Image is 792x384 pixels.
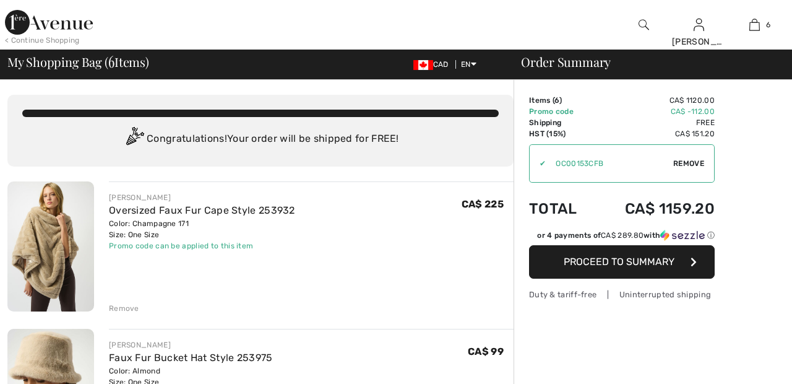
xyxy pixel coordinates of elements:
[727,17,781,32] a: 6
[529,289,715,300] div: Duty & tariff-free | Uninterrupted shipping
[109,192,295,203] div: [PERSON_NAME]
[122,127,147,152] img: Congratulation2.svg
[109,240,295,251] div: Promo code can be applied to this item
[109,218,295,240] div: Color: Champagne 171 Size: One Size
[468,346,504,357] span: CA$ 99
[593,106,715,117] td: CA$ -112.00
[413,60,454,69] span: CAD
[694,19,704,30] a: Sign In
[529,188,593,230] td: Total
[554,96,559,105] span: 6
[109,339,273,351] div: [PERSON_NAME]
[530,158,546,169] div: ✔
[5,35,80,46] div: < Continue Shopping
[529,245,715,279] button: Proceed to Summary
[564,256,674,268] span: Proceed to Summary
[593,117,715,128] td: Free
[529,95,593,106] td: Items ( )
[601,231,643,240] span: CA$ 289.80
[546,145,673,182] input: Promo code
[672,35,726,48] div: [PERSON_NAME]
[694,17,704,32] img: My Info
[529,230,715,245] div: or 4 payments ofCA$ 289.80withSezzle Click to learn more about Sezzle
[639,17,649,32] img: search the website
[749,17,760,32] img: My Bag
[660,230,705,241] img: Sezzle
[5,10,93,35] img: 1ère Avenue
[529,106,593,117] td: Promo code
[7,181,94,312] img: Oversized Faux Fur Cape Style 253932
[462,198,504,210] span: CA$ 225
[766,19,770,30] span: 6
[673,158,704,169] span: Remove
[529,117,593,128] td: Shipping
[7,56,149,68] span: My Shopping Bag ( Items)
[109,352,273,364] a: Faux Fur Bucket Hat Style 253975
[22,127,499,152] div: Congratulations! Your order will be shipped for FREE!
[506,56,785,68] div: Order Summary
[109,204,295,216] a: Oversized Faux Fur Cape Style 253932
[593,188,715,230] td: CA$ 1159.20
[537,230,715,241] div: or 4 payments of with
[413,60,433,70] img: Canadian Dollar
[593,95,715,106] td: CA$ 1120.00
[108,53,114,69] span: 6
[461,60,476,69] span: EN
[529,128,593,139] td: HST (15%)
[593,128,715,139] td: CA$ 151.20
[109,303,139,314] div: Remove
